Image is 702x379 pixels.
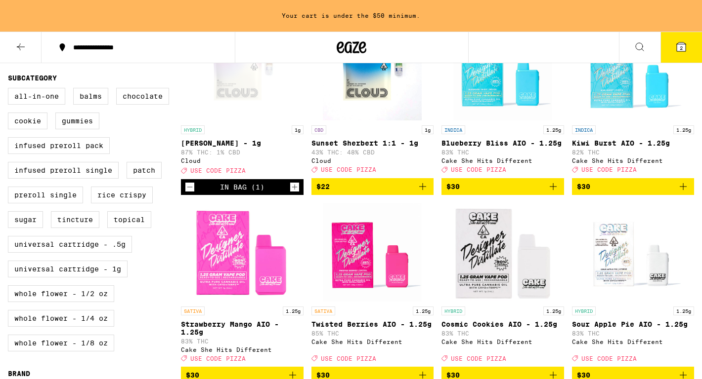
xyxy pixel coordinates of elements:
label: Whole Flower - 1/4 oz [8,310,114,327]
a: Open page for Sunset Sherbert 1:1 - 1g from Cloud [311,22,434,178]
label: Whole Flower - 1/2 oz [8,285,114,302]
p: 83% THC [572,330,695,337]
a: Open page for Cosmic Cookies AIO - 1.25g from Cake She Hits Different [441,203,564,367]
label: Infused Preroll Pack [8,137,110,154]
div: Cake She Hits Different [572,339,695,345]
p: Sour Apple Pie AIO - 1.25g [572,320,695,328]
p: Strawberry Mango AIO - 1.25g [181,320,304,336]
span: $30 [577,183,590,190]
div: In Bag (1) [220,183,264,191]
label: Universal Cartridge - .5g [8,236,132,253]
p: HYBRID [441,306,465,315]
img: Cake She Hits Different - Kiwi Burst AIO - 1.25g [583,22,682,120]
p: 1g [292,125,304,134]
img: Cake She Hits Different - Twisted Berries AIO - 1.25g [323,203,422,302]
label: Infused Preroll Single [8,162,119,179]
p: Sunset Sherbert 1:1 - 1g [311,139,434,147]
div: Cloud [181,157,304,164]
span: USE CODE PIZZA [581,355,637,362]
button: Add to bag [311,178,434,195]
a: Open page for Twisted Berries AIO - 1.25g from Cake She Hits Different [311,203,434,367]
label: Balms [73,88,108,105]
p: HYBRID [572,306,596,315]
span: 2 [680,45,683,51]
p: 1.25g [673,125,694,134]
p: Cosmic Cookies AIO - 1.25g [441,320,564,328]
p: SATIVA [181,306,205,315]
p: Blueberry Bliss AIO - 1.25g [441,139,564,147]
span: USE CODE PIZZA [451,167,506,173]
p: 82% THC [572,149,695,155]
img: Cake She Hits Different - Blueberry Bliss AIO - 1.25g [453,22,552,120]
p: 83% THC [181,338,304,344]
label: Preroll Single [8,187,83,203]
p: 1.25g [543,306,564,315]
p: 87% THC: 1% CBD [181,149,304,155]
p: [PERSON_NAME] - 1g [181,139,304,147]
p: 85% THC [311,330,434,337]
div: Cloud [311,157,434,164]
label: Tincture [51,211,99,228]
div: Cake She Hits Different [441,339,564,345]
a: Open page for Runtz - 1g from Cloud [181,22,304,179]
label: Rice Crispy [91,187,153,203]
p: 83% THC [441,330,564,337]
label: Chocolate [116,88,169,105]
button: Increment [290,182,300,192]
p: 1.25g [283,306,304,315]
p: 1.25g [543,125,564,134]
a: Open page for Sour Apple Pie AIO - 1.25g from Cake She Hits Different [572,203,695,367]
label: Universal Cartridge - 1g [8,261,128,277]
legend: Subcategory [8,74,57,82]
img: Cake She Hits Different - Strawberry Mango AIO - 1.25g [193,203,292,302]
label: All-In-One [8,88,65,105]
div: Cake She Hits Different [572,157,695,164]
label: Whole Flower - 1/8 oz [8,335,114,351]
label: Gummies [55,113,99,129]
p: INDICA [441,125,465,134]
button: Decrement [185,182,195,192]
span: $30 [316,371,330,379]
button: Add to bag [572,178,695,195]
span: $30 [577,371,590,379]
p: 1g [422,125,434,134]
span: $30 [446,183,460,190]
span: $30 [446,371,460,379]
span: USE CODE PIZZA [581,167,637,173]
a: Open page for Blueberry Bliss AIO - 1.25g from Cake She Hits Different [441,22,564,178]
span: USE CODE PIZZA [190,355,246,362]
p: HYBRID [181,125,205,134]
label: Patch [127,162,162,179]
img: Cloud - Sunset Sherbert 1:1 - 1g [323,22,422,120]
label: Topical [107,211,151,228]
span: $22 [316,183,330,190]
span: USE CODE PIZZA [451,355,506,362]
div: Cake She Hits Different [441,157,564,164]
label: Sugar [8,211,43,228]
a: Open page for Kiwi Burst AIO - 1.25g from Cake She Hits Different [572,22,695,178]
img: Cake She Hits Different - Cosmic Cookies AIO - 1.25g [453,203,552,302]
span: USE CODE PIZZA [321,355,376,362]
span: USE CODE PIZZA [190,168,246,174]
label: Cookie [8,113,47,129]
legend: Brand [8,370,30,378]
p: 43% THC: 48% CBD [311,149,434,155]
span: USE CODE PIZZA [321,167,376,173]
p: Kiwi Burst AIO - 1.25g [572,139,695,147]
p: CBD [311,125,326,134]
p: INDICA [572,125,596,134]
p: 1.25g [413,306,434,315]
div: Cake She Hits Different [181,346,304,353]
img: Cake She Hits Different - Sour Apple Pie AIO - 1.25g [583,203,682,302]
button: Add to bag [441,178,564,195]
span: $30 [186,371,199,379]
a: Open page for Strawberry Mango AIO - 1.25g from Cake She Hits Different [181,203,304,367]
p: 83% THC [441,149,564,155]
p: 1.25g [673,306,694,315]
div: Cake She Hits Different [311,339,434,345]
p: Twisted Berries AIO - 1.25g [311,320,434,328]
p: SATIVA [311,306,335,315]
button: 2 [660,32,702,63]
